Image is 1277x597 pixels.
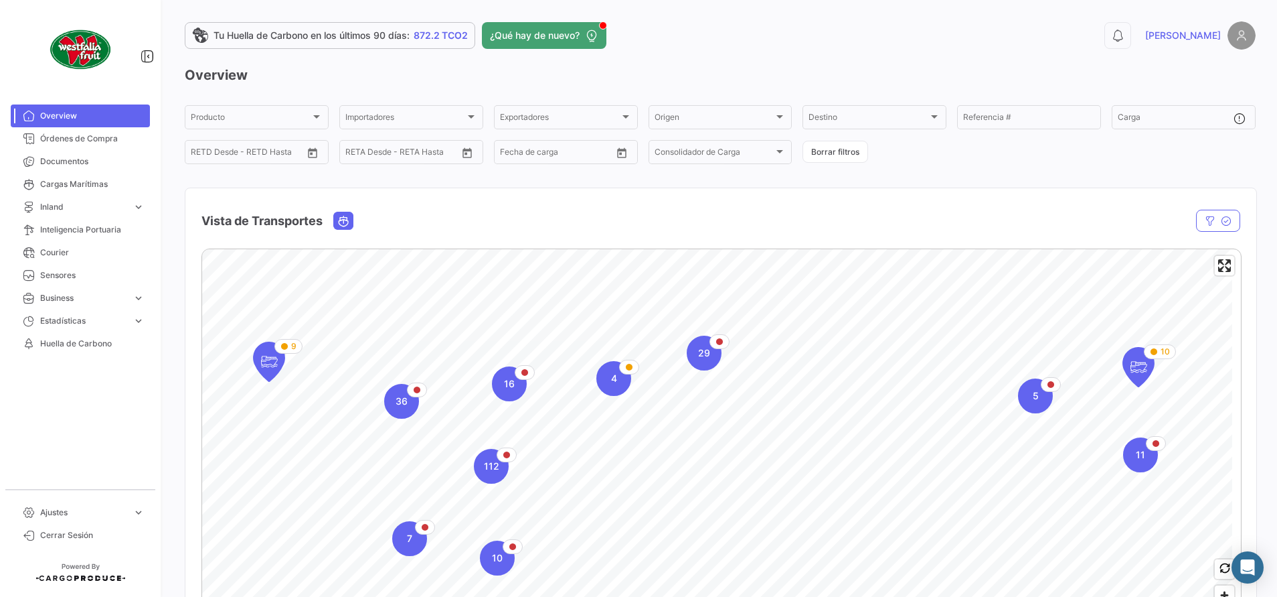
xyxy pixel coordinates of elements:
[484,460,499,473] span: 112
[40,133,145,145] span: Órdenes de Compra
[133,201,145,213] span: expand_more
[224,149,277,159] input: Hasta
[191,149,215,159] input: Desde
[185,66,1256,84] h3: Overview
[480,541,515,576] div: Map marker
[345,115,465,124] span: Importadores
[500,149,524,159] input: Desde
[40,110,145,122] span: Overview
[492,551,503,565] span: 10
[698,346,710,360] span: 29
[11,218,150,241] a: Inteligencia Portuaria
[504,377,515,391] span: 16
[133,315,145,327] span: expand_more
[482,22,606,49] button: ¿Qué hay de nuevo?
[414,29,468,42] span: 872.2 TCO2
[407,532,412,545] span: 7
[133,507,145,519] span: expand_more
[40,247,145,259] span: Courier
[1123,438,1158,472] div: Map marker
[1145,29,1221,42] span: [PERSON_NAME]
[40,292,127,304] span: Business
[379,149,432,159] input: Hasta
[490,29,580,42] span: ¿Qué hay de nuevo?
[384,384,419,419] div: Map marker
[808,115,928,124] span: Destino
[1136,448,1145,462] span: 11
[40,338,145,350] span: Huella de Carbono
[40,269,145,281] span: Sensores
[1215,256,1234,275] button: Enter fullscreen
[303,143,323,163] button: Open calendar
[40,155,145,168] span: Documentos
[40,507,127,519] span: Ajustes
[253,342,285,382] div: Map marker
[655,149,774,159] span: Consolidador de Carga
[612,143,632,163] button: Open calendar
[11,241,150,264] a: Courier
[687,336,721,371] div: Map marker
[345,149,369,159] input: Desde
[40,201,127,213] span: Inland
[291,340,296,352] span: 9
[11,173,150,196] a: Cargas Marítimas
[133,292,145,304] span: expand_more
[11,150,150,173] a: Documentos
[1231,551,1264,584] div: Abrir Intercom Messenger
[40,224,145,236] span: Inteligencia Portuaria
[1161,346,1170,358] span: 10
[611,372,617,385] span: 4
[533,149,586,159] input: Hasta
[392,521,427,556] div: Map marker
[457,143,477,163] button: Open calendar
[1227,21,1256,50] img: placeholder-user.png
[40,529,145,541] span: Cerrar Sesión
[655,115,774,124] span: Origen
[500,115,620,124] span: Exportadores
[214,29,410,42] span: Tu Huella de Carbono en los últimos 90 días:
[191,115,311,124] span: Producto
[396,395,408,408] span: 36
[492,367,527,401] div: Map marker
[474,449,509,484] div: Map marker
[40,178,145,190] span: Cargas Marítimas
[47,16,114,83] img: client-50.png
[11,105,150,127] a: Overview
[334,212,353,229] button: Ocean
[11,264,150,287] a: Sensores
[11,127,150,150] a: Órdenes de Compra
[1033,389,1039,403] span: 5
[40,315,127,327] span: Estadísticas
[1122,347,1155,387] div: Map marker
[201,212,323,230] h4: Vista de Transportes
[11,332,150,355] a: Huella de Carbono
[596,361,631,396] div: Map marker
[1018,379,1053,413] div: Map marker
[185,22,475,49] a: Tu Huella de Carbono en los últimos 90 días:872.2 TCO2
[802,141,868,163] button: Borrar filtros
